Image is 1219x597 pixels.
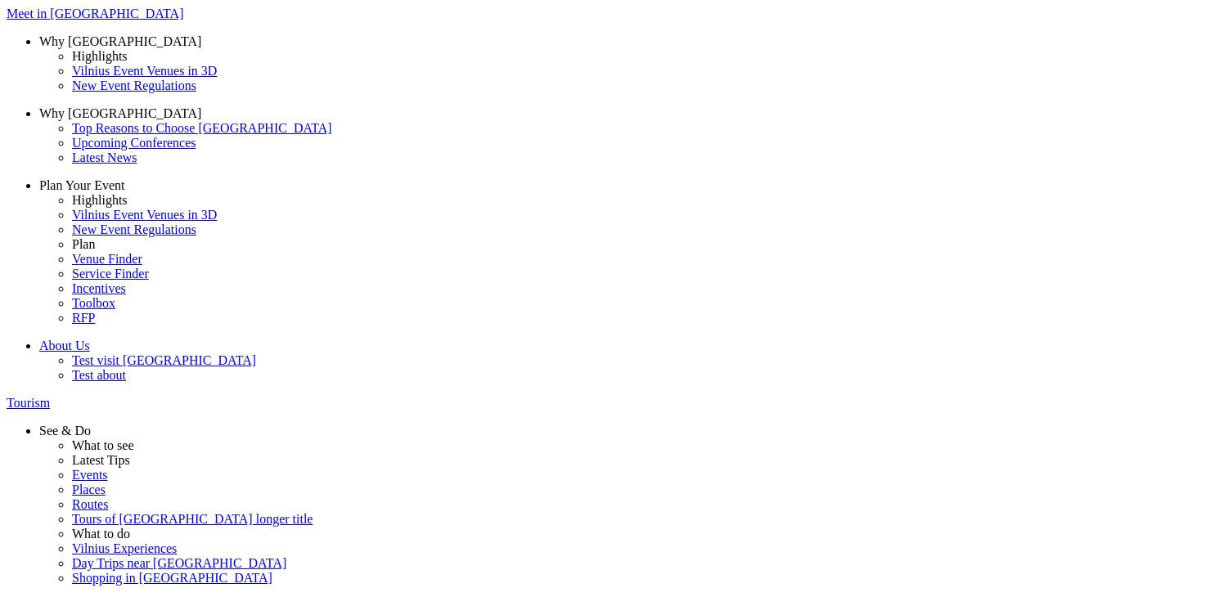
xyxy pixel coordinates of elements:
a: Tourism [7,396,1212,411]
a: Events [72,468,1212,483]
a: Venue Finder [72,252,1212,267]
a: Tours of [GEOGRAPHIC_DATA] longer title [72,512,1212,527]
a: New Event Regulations [72,79,1212,93]
a: Top Reasons to Choose [GEOGRAPHIC_DATA] [72,121,1212,136]
span: Plan Your Event [39,178,124,192]
a: Test visit [GEOGRAPHIC_DATA] [72,353,1212,368]
span: What to do [72,527,130,541]
span: Tourism [7,396,50,410]
span: Day Trips near [GEOGRAPHIC_DATA] [72,556,286,570]
a: About Us [39,339,1212,353]
span: Shopping in [GEOGRAPHIC_DATA] [72,571,272,585]
a: New Event Regulations [72,222,1212,237]
span: Highlights [72,193,128,207]
span: Vilnius Event Venues in 3D [72,208,217,222]
a: Upcoming Conferences [72,136,1212,150]
span: Routes [72,497,108,511]
span: What to see [72,438,134,452]
a: Routes [72,497,1212,512]
span: Plan [72,237,95,251]
a: Vilnius Event Venues in 3D [72,64,1212,79]
span: New Event Regulations [72,79,196,92]
span: Why [GEOGRAPHIC_DATA] [39,106,201,120]
span: Tours of [GEOGRAPHIC_DATA] longer title [72,512,313,526]
span: Places [72,483,106,496]
a: Day Trips near [GEOGRAPHIC_DATA] [72,556,1212,571]
a: Vilnius Event Venues in 3D [72,208,1212,222]
a: Shopping in [GEOGRAPHIC_DATA] [72,571,1212,586]
span: New Event Regulations [72,222,196,236]
a: Vilnius Experiences [72,541,1212,556]
span: Vilnius Event Venues in 3D [72,64,217,78]
span: See & Do [39,424,91,438]
span: Venue Finder [72,252,142,266]
a: Test about [72,368,1212,383]
span: Vilnius Experiences [72,541,177,555]
span: Latest Tips [72,453,130,467]
span: Meet in [GEOGRAPHIC_DATA] [7,7,183,20]
a: Toolbox [72,296,1212,311]
a: Incentives [72,281,1212,296]
a: Latest News [72,150,1212,165]
a: RFP [72,311,1212,325]
span: Incentives [72,281,126,295]
a: Service Finder [72,267,1212,281]
span: RFP [72,311,95,325]
span: About Us [39,339,90,352]
a: Places [72,483,1212,497]
span: Service Finder [72,267,149,281]
span: Events [72,468,108,482]
span: Toolbox [72,296,115,310]
span: Highlights [72,49,128,63]
span: Why [GEOGRAPHIC_DATA] [39,34,201,48]
a: Meet in [GEOGRAPHIC_DATA] [7,7,1212,21]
